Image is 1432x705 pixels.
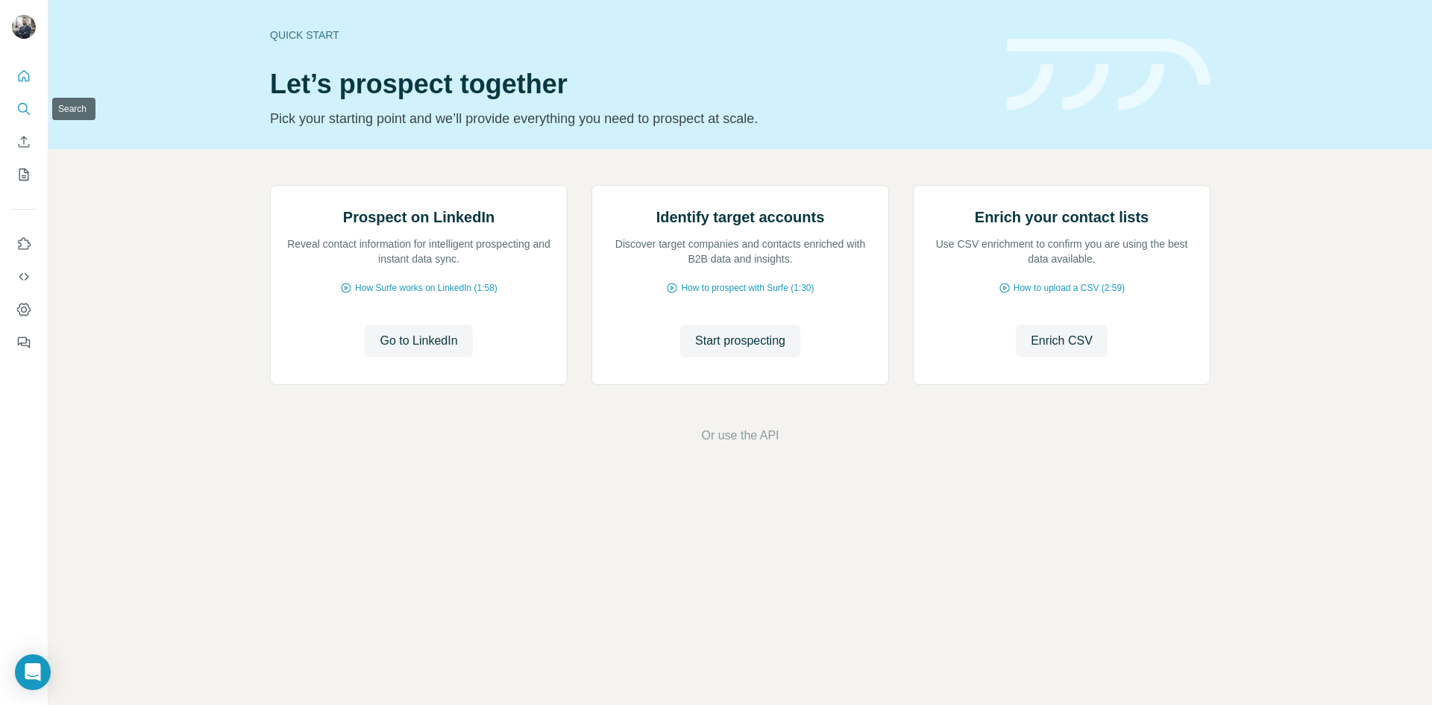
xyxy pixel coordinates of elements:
button: Search [12,95,36,122]
p: Use CSV enrichment to confirm you are using the best data available. [929,236,1195,266]
button: Or use the API [701,427,779,445]
h2: Identify target accounts [656,207,825,228]
h2: Enrich your contact lists [975,207,1149,228]
img: Avatar [12,15,36,39]
span: Start prospecting [695,332,785,350]
button: Use Surfe on LinkedIn [12,231,36,257]
button: Go to LinkedIn [365,325,472,357]
h1: Let’s prospect together [270,69,989,99]
img: banner [1007,39,1210,111]
h2: Prospect on LinkedIn [343,207,494,228]
span: How Surfe works on LinkedIn (1:58) [355,281,497,295]
button: Quick start [12,63,36,90]
button: My lists [12,161,36,188]
button: Enrich CSV [12,128,36,155]
span: How to prospect with Surfe (1:30) [681,281,814,295]
p: Pick your starting point and we’ll provide everything you need to prospect at scale. [270,108,989,129]
p: Reveal contact information for intelligent prospecting and instant data sync. [286,236,552,266]
div: Quick start [270,28,989,43]
span: Enrich CSV [1031,332,1093,350]
button: Start prospecting [680,325,800,357]
p: Discover target companies and contacts enriched with B2B data and insights. [607,236,873,266]
button: Use Surfe API [12,263,36,290]
span: Go to LinkedIn [380,332,457,350]
button: Enrich CSV [1016,325,1108,357]
div: Open Intercom Messenger [15,654,51,690]
button: Feedback [12,329,36,356]
button: Dashboard [12,296,36,323]
span: How to upload a CSV (2:59) [1014,281,1125,295]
